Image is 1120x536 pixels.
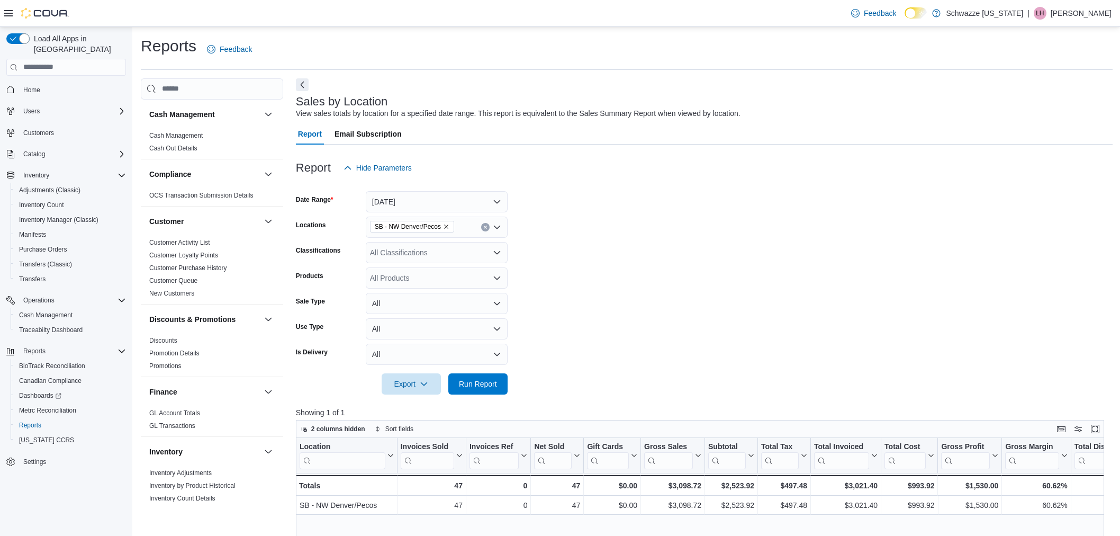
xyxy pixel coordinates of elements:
[11,373,130,388] button: Canadian Compliance
[587,479,637,492] div: $0.00
[296,246,341,255] label: Classifications
[884,442,934,469] button: Total Cost
[400,499,462,512] div: 47
[298,123,322,145] span: Report
[448,373,508,395] button: Run Report
[149,216,184,227] h3: Customer
[19,345,50,358] button: Reports
[149,387,177,397] h3: Finance
[296,348,328,356] label: Is Delivery
[15,184,85,196] a: Adjustments (Classic)
[1027,7,1029,20] p: |
[941,499,998,512] div: $1,530.00
[296,423,369,435] button: 2 columns hidden
[761,442,799,469] div: Total Tax
[814,442,878,469] button: Total Invoiced
[19,201,64,209] span: Inventory Count
[296,272,323,280] label: Products
[149,482,236,489] a: Inventory by Product Historical
[262,445,275,458] button: Inventory
[149,446,183,457] h3: Inventory
[814,442,869,452] div: Total Invoiced
[534,442,580,469] button: Net Sold
[469,442,527,469] button: Invoices Ref
[262,108,275,121] button: Cash Management
[19,148,126,160] span: Catalog
[19,345,126,358] span: Reports
[296,407,1113,418] p: Showing 1 of 1
[11,272,130,287] button: Transfers
[300,442,385,469] div: Location
[141,35,196,57] h1: Reports
[15,184,126,196] span: Adjustments (Classic)
[262,168,275,181] button: Compliance
[1034,7,1046,20] div: Lindsey Hudson
[15,273,50,285] a: Transfers
[905,7,927,19] input: Dark Mode
[847,3,900,24] a: Feedback
[1089,423,1101,435] button: Enter fullscreen
[149,290,194,297] a: New Customers
[469,499,527,512] div: 0
[23,296,55,305] span: Operations
[149,144,197,153] span: Cash Out Details
[15,258,126,271] span: Transfers (Classic)
[300,442,394,469] button: Location
[23,458,46,466] span: Settings
[19,294,59,307] button: Operations
[149,276,197,285] span: Customer Queue
[149,422,195,430] a: GL Transactions
[15,199,68,211] a: Inventory Count
[370,221,454,233] span: SB - NW Denver/Pecos
[6,78,126,497] nav: Complex example
[884,499,934,512] div: $993.92
[644,479,701,492] div: $3,098.72
[296,108,740,119] div: View sales totals by location for a specified date range. This report is equivalent to the Sales ...
[534,479,580,492] div: 47
[300,442,385,452] div: Location
[587,442,629,469] div: Gift Card Sales
[311,425,365,433] span: 2 columns hidden
[141,129,283,159] div: Cash Management
[15,258,76,271] a: Transfers (Classic)
[459,379,497,389] span: Run Report
[644,442,693,452] div: Gross Sales
[19,245,67,254] span: Purchase Orders
[15,213,103,226] a: Inventory Manager (Classic)
[19,169,53,182] button: Inventory
[587,442,637,469] button: Gift Cards
[19,186,80,194] span: Adjustments (Classic)
[149,264,227,272] a: Customer Purchase History
[382,373,441,395] button: Export
[149,239,210,246] a: Customer Activity List
[388,373,435,395] span: Export
[814,499,878,512] div: $3,021.40
[300,499,394,512] div: SB - NW Denver/Pecos
[15,309,77,321] a: Cash Management
[23,107,40,115] span: Users
[443,224,449,230] button: Remove SB - NW Denver/Pecos from selection in this group
[30,33,126,55] span: Load All Apps in [GEOGRAPHIC_DATA]
[19,169,126,182] span: Inventory
[19,105,44,118] button: Users
[11,227,130,242] button: Manifests
[262,215,275,228] button: Customer
[884,479,934,492] div: $993.92
[1005,442,1059,469] div: Gross Margin
[19,275,46,283] span: Transfers
[23,347,46,355] span: Reports
[23,150,45,158] span: Catalog
[19,326,83,334] span: Traceabilty Dashboard
[11,433,130,448] button: [US_STATE] CCRS
[15,419,126,432] span: Reports
[941,442,998,469] button: Gross Profit
[149,314,236,325] h3: Discounts & Promotions
[2,104,130,119] button: Users
[2,454,130,469] button: Settings
[19,391,61,400] span: Dashboards
[400,442,462,469] button: Invoices Sold
[19,260,72,269] span: Transfers (Classic)
[11,388,130,403] a: Dashboards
